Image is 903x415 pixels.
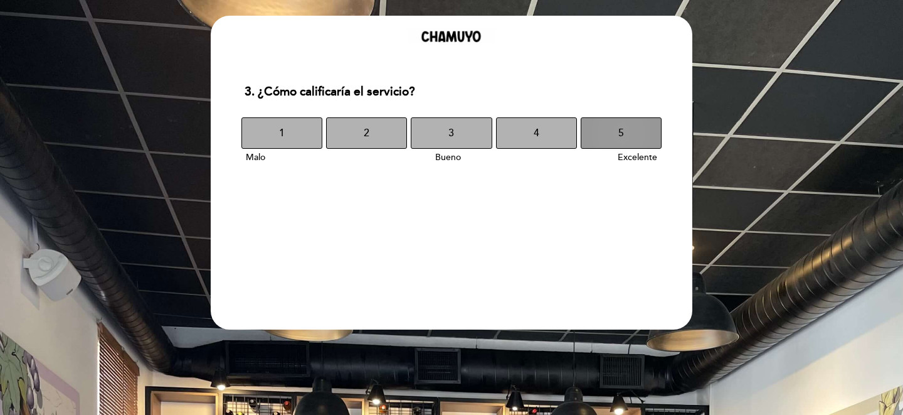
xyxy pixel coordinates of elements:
button: 1 [241,117,322,149]
img: header_1740077450.png [408,28,495,44]
button: 5 [581,117,662,149]
span: 1 [279,116,285,151]
span: 3 [448,116,454,151]
span: 2 [364,116,369,151]
button: 2 [326,117,407,149]
div: 3. ¿Cómo calificaría el servicio? [235,77,668,107]
span: 5 [618,116,624,151]
span: Bueno [435,152,461,163]
span: 4 [534,116,539,151]
span: Malo [246,152,265,163]
button: 4 [496,117,577,149]
button: 3 [411,117,492,149]
span: Excelente [618,152,657,163]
